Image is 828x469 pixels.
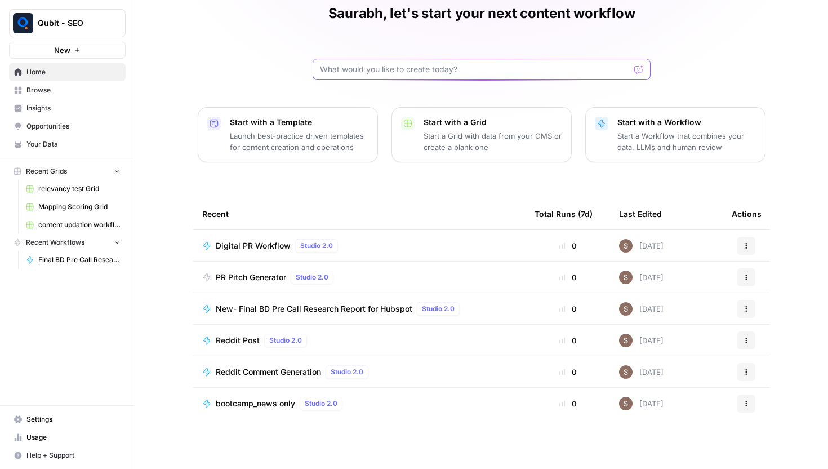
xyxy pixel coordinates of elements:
div: Recent [202,198,517,229]
img: r1t4d3bf2vn6qf7wuwurvsp061ux [619,334,633,347]
span: Your Data [26,139,121,149]
div: 0 [535,303,601,315]
a: Your Data [9,135,126,153]
span: Digital PR Workflow [216,240,291,251]
a: Reddit PostStudio 2.0 [202,334,517,347]
span: Home [26,67,121,77]
img: Qubit - SEO Logo [13,13,33,33]
div: Last Edited [619,198,662,229]
span: Qubit - SEO [38,17,106,29]
span: Studio 2.0 [331,367,363,377]
span: Studio 2.0 [269,335,302,346]
button: Start with a TemplateLaunch best-practice driven templates for content creation and operations [198,107,378,162]
span: Recent Workflows [26,237,84,247]
span: Studio 2.0 [422,304,455,314]
div: 0 [535,335,601,346]
span: relevancy test Grid [38,184,121,194]
span: New- Final BD Pre Call Research Report for Hubspot [216,303,412,315]
p: Start with a Workflow [617,117,756,128]
span: bootcamp_news only [216,398,295,409]
span: Help + Support [26,450,121,461]
span: Studio 2.0 [305,399,337,409]
div: [DATE] [619,334,664,347]
p: Launch best-practice driven templates for content creation and operations [230,130,368,153]
span: New [54,45,70,56]
img: r1t4d3bf2vn6qf7wuwurvsp061ux [619,302,633,316]
a: Home [9,63,126,81]
div: 0 [535,366,601,378]
a: Usage [9,428,126,446]
button: New [9,42,126,59]
a: PR Pitch GeneratorStudio 2.0 [202,271,517,284]
span: content updation workflow [38,220,121,230]
div: [DATE] [619,302,664,316]
a: Insights [9,99,126,117]
div: Total Runs (7d) [535,198,593,229]
div: [DATE] [619,365,664,379]
a: Reddit Comment GenerationStudio 2.0 [202,365,517,379]
div: 0 [535,398,601,409]
span: PR Pitch Generator [216,272,286,283]
a: Settings [9,410,126,428]
button: Start with a GridStart a Grid with data from your CMS or create a blank one [391,107,572,162]
div: [DATE] [619,397,664,410]
img: r1t4d3bf2vn6qf7wuwurvsp061ux [619,239,633,253]
span: Reddit Post [216,335,260,346]
div: 0 [535,240,601,251]
a: bootcamp_news onlyStudio 2.0 [202,397,517,410]
a: Final BD Pre Call Research Report for Hubspot [21,251,126,269]
button: Help + Support [9,446,126,464]
button: Recent Workflows [9,234,126,251]
p: Start a Workflow that combines your data, LLMs and human review [617,130,756,153]
span: Recent Grids [26,166,67,176]
p: Start with a Grid [424,117,562,128]
a: Opportunities [9,117,126,135]
img: r1t4d3bf2vn6qf7wuwurvsp061ux [619,397,633,410]
p: Start a Grid with data from your CMS or create a blank one [424,130,562,153]
span: Insights [26,103,121,113]
input: What would you like to create today? [320,64,630,75]
span: Browse [26,85,121,95]
button: Start with a WorkflowStart a Workflow that combines your data, LLMs and human review [585,107,765,162]
h1: Saurabh, let's start your next content workflow [328,5,635,23]
span: Final BD Pre Call Research Report for Hubspot [38,255,121,265]
span: Mapping Scoring Grid [38,202,121,212]
span: Opportunities [26,121,121,131]
div: [DATE] [619,271,664,284]
span: Studio 2.0 [300,241,333,251]
div: Actions [732,198,762,229]
div: [DATE] [619,239,664,253]
a: Digital PR WorkflowStudio 2.0 [202,239,517,253]
img: r1t4d3bf2vn6qf7wuwurvsp061ux [619,271,633,284]
span: Settings [26,414,121,424]
span: Reddit Comment Generation [216,366,321,378]
div: 0 [535,272,601,283]
a: New- Final BD Pre Call Research Report for HubspotStudio 2.0 [202,302,517,316]
a: content updation workflow [21,216,126,234]
a: Mapping Scoring Grid [21,198,126,216]
span: Usage [26,432,121,443]
button: Workspace: Qubit - SEO [9,9,126,37]
img: r1t4d3bf2vn6qf7wuwurvsp061ux [619,365,633,379]
a: relevancy test Grid [21,180,126,198]
button: Recent Grids [9,163,126,180]
span: Studio 2.0 [296,272,328,282]
p: Start with a Template [230,117,368,128]
a: Browse [9,81,126,99]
